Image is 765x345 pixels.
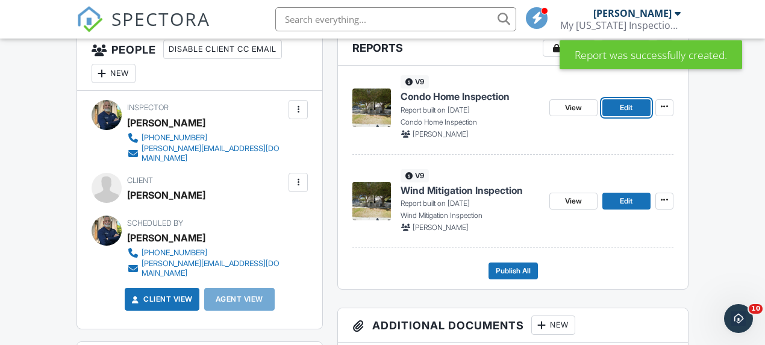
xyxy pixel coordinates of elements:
[127,132,286,144] a: [PHONE_NUMBER]
[142,248,207,258] div: [PHONE_NUMBER]
[92,64,136,83] div: New
[111,6,210,31] span: SPECTORA
[127,247,286,259] a: [PHONE_NUMBER]
[593,7,672,19] div: [PERSON_NAME]
[127,186,205,204] div: [PERSON_NAME]
[163,40,282,59] div: Disable Client CC Email
[338,308,688,343] h3: Additional Documents
[142,259,286,278] div: [PERSON_NAME][EMAIL_ADDRESS][DOMAIN_NAME]
[77,33,322,91] h3: People
[76,16,210,42] a: SPECTORA
[129,293,193,305] a: Client View
[127,103,169,112] span: Inspector
[142,144,286,163] div: [PERSON_NAME][EMAIL_ADDRESS][DOMAIN_NAME]
[749,304,763,314] span: 10
[142,133,207,143] div: [PHONE_NUMBER]
[724,304,753,333] iframe: Intercom live chat
[76,6,103,33] img: The Best Home Inspection Software - Spectora
[560,19,681,31] div: My Florida Inspections & Construction
[127,114,205,132] div: [PERSON_NAME]
[531,315,575,335] div: New
[275,7,516,31] input: Search everything...
[127,259,286,278] a: [PERSON_NAME][EMAIL_ADDRESS][DOMAIN_NAME]
[127,229,205,247] div: [PERSON_NAME]
[127,219,183,228] span: Scheduled By
[127,144,286,163] a: [PERSON_NAME][EMAIL_ADDRESS][DOMAIN_NAME]
[127,176,153,185] span: Client
[560,40,742,69] div: Report was successfully created.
